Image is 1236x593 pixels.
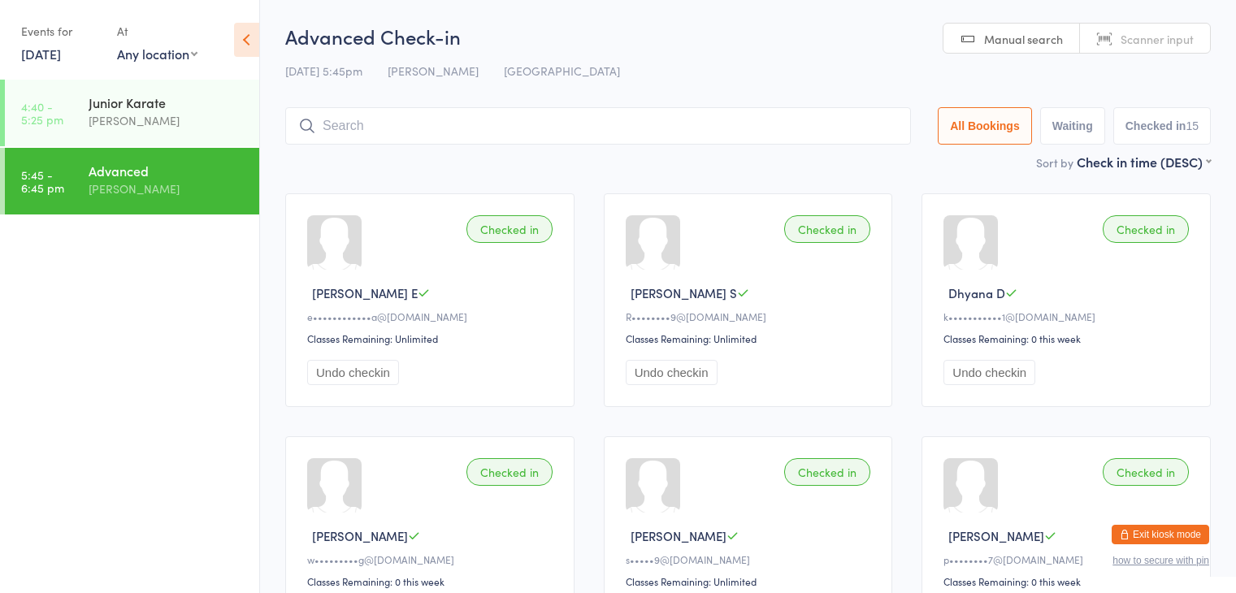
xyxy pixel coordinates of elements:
[504,63,620,79] span: [GEOGRAPHIC_DATA]
[117,45,197,63] div: Any location
[948,527,1044,544] span: [PERSON_NAME]
[307,331,557,345] div: Classes Remaining: Unlimited
[117,18,197,45] div: At
[388,63,479,79] span: [PERSON_NAME]
[626,331,876,345] div: Classes Remaining: Unlimited
[1077,153,1211,171] div: Check in time (DESC)
[89,93,245,111] div: Junior Karate
[1112,555,1209,566] button: how to secure with pin
[89,111,245,130] div: [PERSON_NAME]
[626,309,876,323] div: R••••••••9@[DOMAIN_NAME]
[784,215,870,243] div: Checked in
[285,23,1211,50] h2: Advanced Check-in
[943,574,1194,588] div: Classes Remaining: 0 this week
[943,360,1035,385] button: Undo checkin
[784,458,870,486] div: Checked in
[943,331,1194,345] div: Classes Remaining: 0 this week
[5,80,259,146] a: 4:40 -5:25 pmJunior Karate[PERSON_NAME]
[943,552,1194,566] div: p••••••••7@[DOMAIN_NAME]
[312,527,408,544] span: [PERSON_NAME]
[984,31,1063,47] span: Manual search
[1112,525,1209,544] button: Exit kiosk mode
[1040,107,1105,145] button: Waiting
[21,100,63,126] time: 4:40 - 5:25 pm
[5,148,259,214] a: 5:45 -6:45 pmAdvanced[PERSON_NAME]
[1103,215,1189,243] div: Checked in
[943,309,1194,323] div: k•••••••••••1@[DOMAIN_NAME]
[631,284,737,301] span: [PERSON_NAME] S
[1121,31,1194,47] span: Scanner input
[948,284,1005,301] span: Dhyana D
[307,552,557,566] div: w•••••••••g@[DOMAIN_NAME]
[307,360,399,385] button: Undo checkin
[1036,154,1073,171] label: Sort by
[307,574,557,588] div: Classes Remaining: 0 this week
[1113,107,1211,145] button: Checked in15
[89,162,245,180] div: Advanced
[21,45,61,63] a: [DATE]
[21,18,101,45] div: Events for
[285,63,362,79] span: [DATE] 5:45pm
[1103,458,1189,486] div: Checked in
[466,215,553,243] div: Checked in
[312,284,418,301] span: [PERSON_NAME] E
[285,107,911,145] input: Search
[626,574,876,588] div: Classes Remaining: Unlimited
[631,527,726,544] span: [PERSON_NAME]
[466,458,553,486] div: Checked in
[626,360,718,385] button: Undo checkin
[89,180,245,198] div: [PERSON_NAME]
[307,309,557,323] div: e••••••••••••a@[DOMAIN_NAME]
[1186,119,1199,132] div: 15
[938,107,1032,145] button: All Bookings
[626,552,876,566] div: s•••••9@[DOMAIN_NAME]
[21,168,64,194] time: 5:45 - 6:45 pm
